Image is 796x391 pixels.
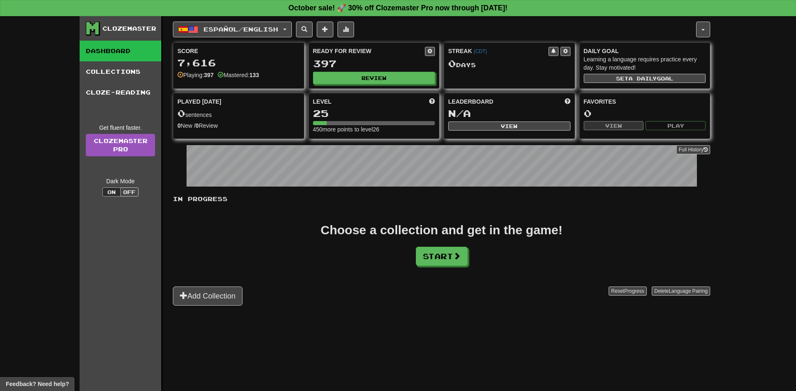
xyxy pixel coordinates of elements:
[584,97,706,106] div: Favorites
[646,121,706,130] button: Play
[102,24,156,33] div: Clozemaster
[448,121,570,131] button: View
[676,145,710,154] button: Full History
[177,47,300,55] div: Score
[629,75,657,81] span: a daily
[652,287,710,296] button: DeleteLanguage Pairing
[6,380,69,388] span: Open feedback widget
[313,47,425,55] div: Ready for Review
[609,287,646,296] button: ResetProgress
[177,97,221,106] span: Played [DATE]
[429,97,435,106] span: Score more points to level up
[204,72,214,78] strong: 397
[448,97,493,106] span: Leaderboard
[177,122,181,129] strong: 0
[80,61,161,82] a: Collections
[177,107,185,119] span: 0
[313,97,332,106] span: Level
[448,107,471,119] span: N/A
[584,74,706,83] button: Seta dailygoal
[584,121,644,130] button: View
[313,108,435,119] div: 25
[584,47,706,55] div: Daily Goal
[249,72,259,78] strong: 133
[313,125,435,134] div: 450 more points to level 26
[177,58,300,68] div: 7,616
[173,287,243,306] button: Add Collection
[173,22,292,37] button: Español/English
[448,58,456,69] span: 0
[584,108,706,119] div: 0
[337,22,354,37] button: More stats
[177,121,300,130] div: New / Review
[320,224,562,236] div: Choose a collection and get in the game!
[473,49,487,54] a: (CDT)
[86,134,155,156] a: ClozemasterPro
[448,58,570,69] div: Day s
[80,82,161,103] a: Cloze-Reading
[102,187,121,197] button: On
[624,288,644,294] span: Progress
[584,55,706,72] div: Learning a language requires practice every day. Stay motivated!
[565,97,570,106] span: This week in points, UTC
[296,22,313,37] button: Search sentences
[313,72,435,84] button: Review
[317,22,333,37] button: Add sentence to collection
[196,122,199,129] strong: 0
[313,58,435,69] div: 397
[86,124,155,132] div: Get fluent faster.
[177,71,214,79] div: Playing:
[173,195,710,203] p: In Progress
[80,41,161,61] a: Dashboard
[177,108,300,119] div: sentences
[86,177,155,185] div: Dark Mode
[448,47,548,55] div: Streak
[204,26,278,33] span: Español / English
[120,187,138,197] button: Off
[416,247,468,266] button: Start
[218,71,259,79] div: Mastered:
[669,288,708,294] span: Language Pairing
[289,4,507,12] strong: October sale! 🚀 30% off Clozemaster Pro now through [DATE]!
